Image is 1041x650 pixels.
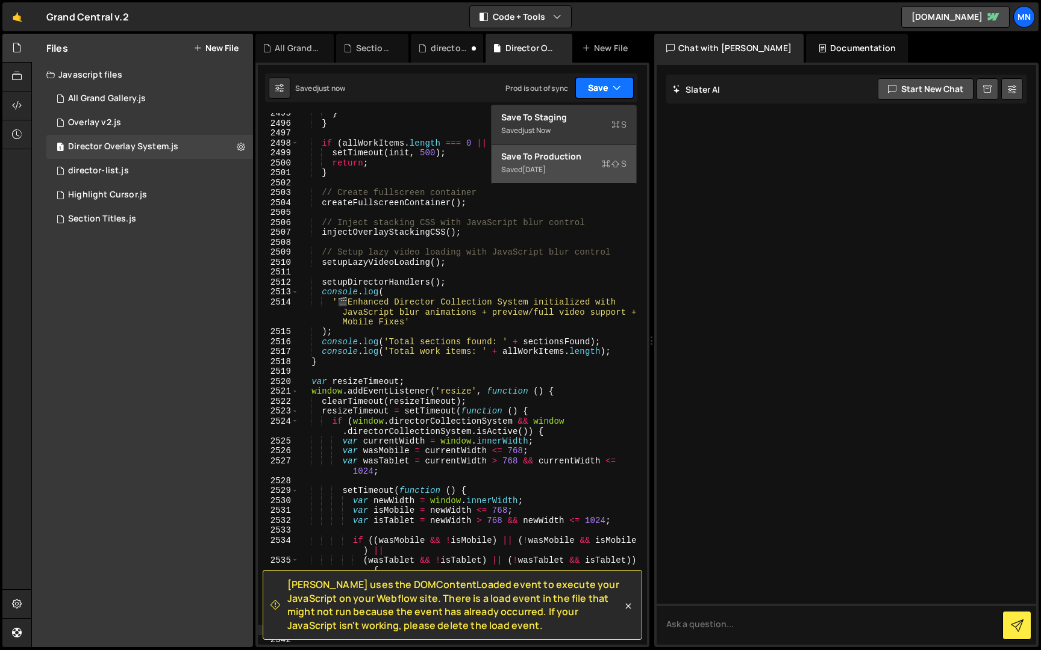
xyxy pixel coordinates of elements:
[46,10,129,24] div: Grand Central v.2
[258,367,299,377] div: 2519
[258,575,299,586] div: 2536
[258,258,299,268] div: 2510
[1013,6,1035,28] a: MN
[611,119,627,131] span: S
[258,406,299,416] div: 2523
[258,486,299,496] div: 2529
[258,386,299,397] div: 2521
[68,190,147,200] div: Highlight Cursor.js
[32,63,253,87] div: Javascript files
[46,135,253,159] div: 15298/42891.js
[258,436,299,447] div: 2525
[258,188,299,198] div: 2503
[258,327,299,337] div: 2515
[654,34,804,63] div: Chat with [PERSON_NAME]
[492,144,636,184] button: Save to ProductionS Saved[DATE]
[501,111,627,123] div: Save to Staging
[258,178,299,188] div: 2502
[470,6,571,28] button: Code + Tools
[575,77,634,99] button: Save
[68,141,178,152] div: Director Overlay System.js
[258,277,299,288] div: 2512
[258,585,299,595] div: 2537
[258,605,299,615] div: 2539
[258,347,299,357] div: 2517
[505,42,558,54] div: Director Overlay System.js
[295,83,345,93] div: Saved
[258,476,299,486] div: 2528
[258,615,299,625] div: 2540
[878,78,974,100] button: Start new chat
[258,119,299,129] div: 2496
[431,42,469,54] div: director-list.js
[258,357,299,367] div: 2518
[68,214,136,224] div: Section Titles.js
[258,416,299,436] div: 2524
[258,287,299,297] div: 2513
[258,138,299,149] div: 2498
[46,183,253,207] div: 15298/43117.js
[258,397,299,407] div: 2522
[193,43,239,53] button: New File
[258,108,299,119] div: 2495
[505,83,568,93] div: Prod is out of sync
[317,83,345,93] div: just now
[258,227,299,238] div: 2507
[522,125,551,135] div: just now
[258,625,299,635] div: 2541
[258,238,299,248] div: 2508
[275,42,319,54] div: All Grand Gallery.js
[602,158,627,170] span: S
[258,377,299,387] div: 2520
[582,42,633,54] div: New File
[287,578,622,632] span: [PERSON_NAME] uses the DOMContentLoaded event to execute your JavaScript on your Webflow site. Th...
[501,123,627,138] div: Saved
[501,162,627,177] div: Saved
[258,267,299,277] div: 2511
[672,84,721,95] h2: Slater AI
[57,143,64,153] span: 1
[258,128,299,138] div: 2497
[258,247,299,258] div: 2509
[258,506,299,516] div: 2531
[46,87,253,111] div: 15298/43578.js
[68,166,129,176] div: director-list.js
[46,207,253,231] div: 15298/40223.js
[258,337,299,347] div: 2516
[258,456,299,476] div: 2527
[258,446,299,456] div: 2526
[258,536,299,556] div: 2534
[492,105,636,144] button: Save to StagingS Savedjust now
[68,93,146,104] div: All Grand Gallery.js
[258,525,299,536] div: 2533
[258,516,299,526] div: 2532
[258,556,299,575] div: 2535
[258,148,299,158] div: 2499
[258,496,299,506] div: 2530
[46,159,253,183] div: 15298/40379.js
[258,218,299,228] div: 2506
[68,117,121,128] div: Overlay v2.js
[356,42,395,54] div: Section Titles.js
[46,42,68,55] h2: Files
[258,635,299,645] div: 2542
[522,164,546,175] div: [DATE]
[258,158,299,169] div: 2500
[2,2,32,31] a: 🤙
[258,208,299,218] div: 2505
[901,6,1010,28] a: [DOMAIN_NAME]
[501,150,627,162] div: Save to Production
[258,198,299,208] div: 2504
[258,168,299,178] div: 2501
[46,111,253,135] div: 15298/45944.js
[258,297,299,327] div: 2514
[258,595,299,605] div: 2538
[806,34,908,63] div: Documentation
